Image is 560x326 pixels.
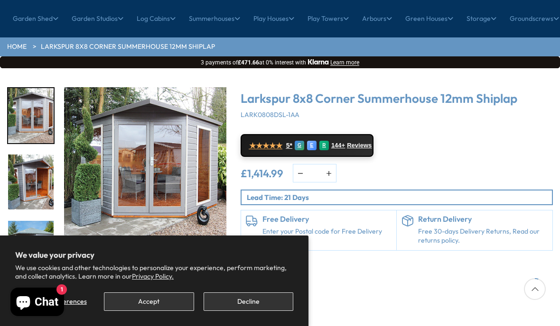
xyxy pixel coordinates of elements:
[467,7,496,30] a: Storage
[262,227,392,245] a: Enter your Postal code for Free Delivery Availability
[204,292,293,311] button: Decline
[7,220,55,277] div: 3 / 16
[104,292,194,311] button: Accept
[189,7,240,30] a: Summerhouses
[241,92,553,106] h3: Larkspur 8x8 Corner Summerhouse 12mm Shiplap
[308,7,349,30] a: Play Towers
[362,7,392,30] a: Arbours
[347,142,372,149] span: Reviews
[8,88,54,143] img: 7x7_8x8Larkspur_4_e767b21a-eab3-4e4f-9969-c49ab8752132_200x200.jpg
[13,7,58,30] a: Garden Shed
[241,168,283,179] ins: £1,414.99
[8,288,67,318] inbox-online-store-chat: Shopify online store chat
[8,154,54,209] img: 7x7_8x8Larkspur_3_4a3f8f30-85f7-4d88-aa1b-0e7721a8ae93_200x200.jpg
[331,142,345,149] span: 144+
[418,227,548,245] p: Free 30-days Delivery Returns, Read our returns policy.
[15,263,293,281] p: We use cookies and other technologies to personalize your experience, perform marketing, and coll...
[262,215,392,224] h6: Free Delivery
[307,141,317,150] div: E
[510,7,559,30] a: Groundscrews
[418,215,548,224] h6: Return Delivery
[319,141,329,150] div: R
[72,7,123,30] a: Garden Studios
[247,192,552,202] p: Lead Time: 21 Days
[8,221,54,276] img: 7x7_8x8Larkspur_2_54c689e7-0cf7-46a3-a589-709e1a6fd0b1_200x200.jpg
[7,154,55,210] div: 2 / 16
[64,87,226,277] div: 1 / 16
[64,87,226,249] img: Larkspur 8x8 Corner Summerhouse 12mm Shiplap
[15,251,293,259] h2: We value your privacy
[132,272,174,281] a: Privacy Policy.
[249,141,282,150] span: ★★★★★
[7,87,55,144] div: 1 / 16
[241,110,299,119] span: LARK0808DSL-1AA
[137,7,176,30] a: Log Cabins
[7,42,27,52] a: HOME
[295,141,304,150] div: G
[241,134,373,157] a: ★★★★★ 5* G E R 144+ Reviews
[253,7,294,30] a: Play Houses
[405,7,453,30] a: Green Houses
[41,42,215,52] a: Larkspur 8x8 Corner Summerhouse 12mm Shiplap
